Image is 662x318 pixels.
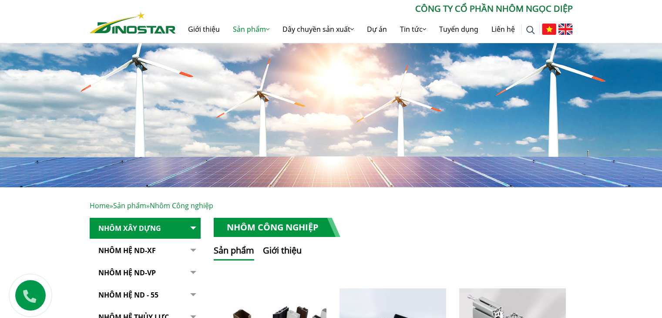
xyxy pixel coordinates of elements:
[526,26,535,34] img: search
[276,15,360,43] a: Dây chuyền sản xuất
[150,201,213,210] span: Nhôm Công nghiệp
[485,15,521,43] a: Liên hệ
[360,15,393,43] a: Dự án
[433,15,485,43] a: Tuyển dụng
[90,262,201,284] a: Nhôm Hệ ND-VP
[393,15,433,43] a: Tin tức
[214,244,254,260] button: Sản phẩm
[90,201,110,210] a: Home
[113,201,146,210] a: Sản phẩm
[214,218,340,237] h1: Nhôm Công nghiệp
[90,240,201,261] a: Nhôm Hệ ND-XF
[181,15,226,43] a: Giới thiệu
[176,2,573,15] p: CÔNG TY CỔ PHẦN NHÔM NGỌC DIỆP
[90,284,201,306] a: NHÔM HỆ ND - 55
[558,24,573,35] img: English
[90,201,213,210] span: » »
[90,218,201,239] a: Nhôm Xây dựng
[90,12,176,34] img: Nhôm Dinostar
[542,24,556,35] img: Tiếng Việt
[263,244,302,260] button: Giới thiệu
[226,15,276,43] a: Sản phẩm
